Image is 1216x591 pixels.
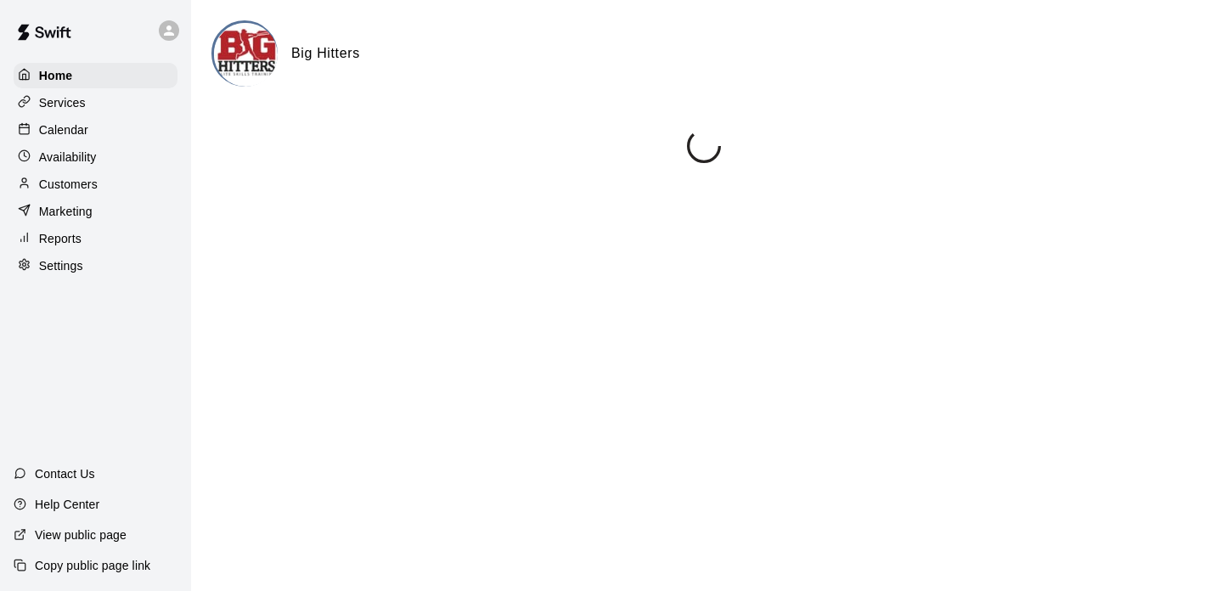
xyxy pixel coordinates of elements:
p: View public page [35,526,127,543]
p: Settings [39,257,83,274]
p: Contact Us [35,465,95,482]
p: Help Center [35,496,99,513]
a: Marketing [14,199,177,224]
a: Settings [14,253,177,279]
p: Reports [39,230,82,247]
p: Customers [39,176,98,193]
p: Home [39,67,73,84]
a: Services [14,90,177,115]
h6: Big Hitters [291,42,360,65]
img: Big Hitters logo [214,23,278,87]
p: Copy public page link [35,557,150,574]
p: Services [39,94,86,111]
a: Reports [14,226,177,251]
a: Home [14,63,177,88]
p: Availability [39,149,97,166]
p: Marketing [39,203,93,220]
p: Calendar [39,121,88,138]
a: Calendar [14,117,177,143]
a: Availability [14,144,177,170]
a: Customers [14,172,177,197]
